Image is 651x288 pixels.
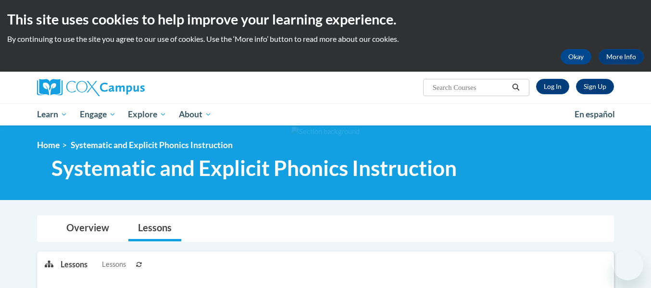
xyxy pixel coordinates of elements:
[74,103,122,125] a: Engage
[122,103,173,125] a: Explore
[509,82,523,93] button: Search
[102,259,126,270] span: Lessons
[37,140,60,150] a: Home
[432,82,509,93] input: Search Courses
[57,216,119,241] a: Overview
[128,109,166,120] span: Explore
[613,250,643,280] iframe: Button to launch messaging window
[291,126,360,137] img: Section background
[179,109,212,120] span: About
[599,49,644,64] a: More Info
[575,109,615,119] span: En español
[71,140,233,150] span: Systematic and Explicit Phonics Instruction
[37,79,145,96] img: Cox Campus
[536,79,569,94] a: Log In
[561,49,591,64] button: Okay
[7,34,644,44] p: By continuing to use the site you agree to our use of cookies. Use the ‘More info’ button to read...
[51,155,457,181] span: Systematic and Explicit Phonics Instruction
[37,109,67,120] span: Learn
[31,103,74,125] a: Learn
[37,79,220,96] a: Cox Campus
[568,104,621,125] a: En español
[576,79,614,94] a: Register
[173,103,218,125] a: About
[7,10,644,29] h2: This site uses cookies to help improve your learning experience.
[80,109,116,120] span: Engage
[23,103,628,125] div: Main menu
[61,259,88,270] p: Lessons
[128,216,181,241] a: Lessons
